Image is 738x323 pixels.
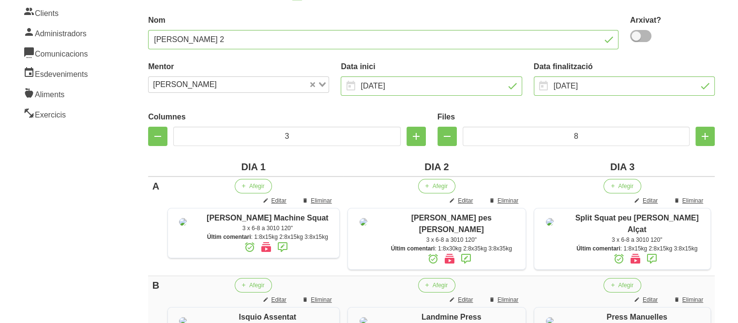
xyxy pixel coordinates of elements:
[422,313,482,321] span: Landmine Press
[668,293,711,307] button: Eliminar
[249,182,264,191] span: Afegir
[207,214,329,222] span: [PERSON_NAME] Machine Squat
[606,313,667,321] span: Press Manuelles
[17,22,96,43] a: Administradors
[256,293,294,307] button: Editar
[347,160,527,174] div: DIA 2
[458,196,473,205] span: Editar
[418,179,455,193] button: Afegir
[239,313,297,321] span: Isquio Assentat
[17,63,96,83] a: Esdeveniments
[296,293,339,307] button: Eliminar
[17,2,96,22] a: Clients
[271,196,286,205] span: Editar
[497,196,518,205] span: Eliminar
[235,179,272,193] button: Afegir
[603,179,641,193] button: Afegir
[249,281,264,290] span: Afegir
[497,295,518,304] span: Eliminar
[360,218,367,226] img: 8ea60705-12ae-42e8-83e1-4ba62b1261d5%2Factivities%2Fsmith%20pes%20mort%20romanes.jpg
[443,193,481,208] button: Editar
[17,43,96,63] a: Comunicacions
[382,244,521,253] div: : 1:8x30kg 2:8x35kg 3:8x35kg
[668,193,711,208] button: Eliminar
[17,83,96,103] a: Aliments
[433,281,448,290] span: Afegir
[568,244,706,253] div: : 1:8x15kg 2:8x15kg 3:8x15kg
[534,160,711,174] div: DIA 3
[682,295,703,304] span: Eliminar
[152,179,160,193] div: A
[643,196,658,205] span: Editar
[148,15,618,26] label: Nom
[534,61,715,73] label: Data finalització
[148,61,329,73] label: Mentor
[311,295,331,304] span: Eliminar
[433,182,448,191] span: Afegir
[418,278,455,293] button: Afegir
[603,278,641,293] button: Afegir
[575,214,699,234] span: Split Squat peu [PERSON_NAME] Alçat
[152,278,160,293] div: B
[179,218,187,226] img: 8ea60705-12ae-42e8-83e1-4ba62b1261d5%2Factivities%2F25980-smith-machine-squat-jpg.jpg
[391,245,435,252] strong: Últim comentari
[311,196,331,205] span: Eliminar
[568,235,706,244] div: 3 x 6-8 a 3010 120"
[201,224,334,233] div: 3 x 6-8 a 3010 120"
[618,281,633,290] span: Afegir
[411,214,492,234] span: [PERSON_NAME] pes [PERSON_NAME]
[151,79,219,90] span: [PERSON_NAME]
[207,234,251,240] strong: Últim comentari
[483,193,526,208] button: Eliminar
[220,79,308,90] input: Search for option
[576,245,620,252] strong: Últim comentari
[458,295,473,304] span: Editar
[167,160,340,174] div: DIA 1
[382,235,521,244] div: 3 x 6-8 a 3010 120"
[437,111,715,123] label: Files
[271,295,286,304] span: Editar
[628,293,665,307] button: Editar
[148,111,425,123] label: Columnes
[148,76,329,93] div: Search for option
[17,103,96,124] a: Exercicis
[310,81,315,88] button: Clear Selected
[628,193,665,208] button: Editar
[546,218,554,226] img: 8ea60705-12ae-42e8-83e1-4ba62b1261d5%2Factivities%2F64617-split-squat-peu-al-at-png.png
[630,15,715,26] label: Arxivat?
[296,193,339,208] button: Eliminar
[643,295,658,304] span: Editar
[682,196,703,205] span: Eliminar
[235,278,272,293] button: Afegir
[443,293,481,307] button: Editar
[483,293,526,307] button: Eliminar
[618,182,633,191] span: Afegir
[256,193,294,208] button: Editar
[201,233,334,241] div: : 1:8x15kg 2:8x15kg 3:8x15kg
[341,61,522,73] label: Data inici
